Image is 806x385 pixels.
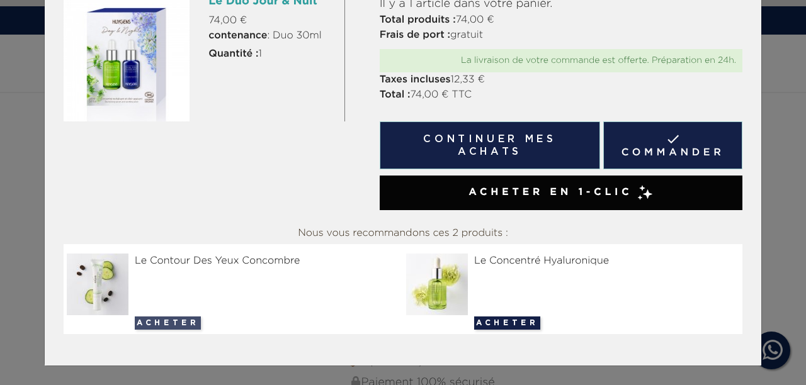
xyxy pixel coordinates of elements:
strong: Quantité : [208,49,258,59]
strong: Taxes incluses [380,75,451,85]
button: Acheter [135,316,201,330]
button: Continuer mes achats [380,121,600,169]
p: 12,33 € [380,72,742,87]
strong: contenance [208,31,267,41]
p: gratuit [380,28,742,43]
p: 1 [208,47,334,62]
div: Le Concentré Hyaluronique [406,254,739,269]
div: La livraison de votre commande est offerte. Préparation en 24h. [386,55,736,66]
strong: Total : [380,90,411,100]
span: : Duo 30ml [208,28,321,43]
div: Le Contour Des Yeux Concombre [67,254,400,269]
p: 74,00 € [208,13,334,28]
p: 74,00 € TTC [380,87,742,103]
p: 74,00 € [380,13,742,28]
button: Acheter [474,316,540,330]
a: Commander [603,121,742,169]
img: Le Concentré Hyaluronique [406,254,473,315]
img: Le Contour Des Yeux Concombre [67,254,133,315]
strong: Total produits : [380,15,456,25]
div: Nous vous recommandons ces 2 produits : [64,223,742,244]
strong: Frais de port : [380,30,450,40]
